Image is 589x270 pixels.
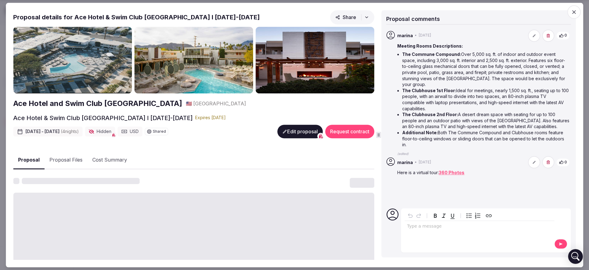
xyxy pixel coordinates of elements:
[415,160,417,165] span: •
[397,150,409,156] button: (edited)
[564,160,567,165] span: 0
[402,130,438,135] strong: Additional Note:
[195,115,226,121] div: Expire s [DATE]
[134,27,253,94] img: Gallery photo 2
[193,100,246,107] span: [GEOGRAPHIC_DATA]
[484,211,493,220] button: Create link
[85,127,115,136] div: Hidden
[117,127,142,136] div: USD
[564,33,567,38] span: 0
[419,33,431,38] span: [DATE]
[13,151,44,169] button: Proposal
[402,52,461,57] strong: The Commune Compound:
[61,129,79,134] span: ( 4 night s )
[440,211,448,220] button: Italic
[397,43,463,49] strong: Meeting Rooms Descriptions:
[397,152,409,155] span: (edited)
[186,100,192,107] button: 🇺🇸
[402,88,570,112] li: Ideal for meetings, nearly 1,500 sq. ft., seating up to 100 people, with an airwall to divide int...
[402,52,570,88] li: Over 5,000 sq. ft. of indoor and outdoor event space, including 3,000 sq. ft. interior and 2,500 ...
[431,211,440,220] button: Bold
[402,112,570,130] li: A desert dream space with seating for up to 100 people and an outdoor patio with views of the [GE...
[465,211,473,220] button: Bulleted list
[405,221,554,233] div: editable markdown
[256,27,374,94] img: Gallery photo 3
[397,170,570,176] p: Here is a virtual tour:
[448,211,457,220] button: Underline
[386,16,440,22] span: Proposal comments
[439,170,464,175] a: 360 Photos
[397,33,413,39] span: marina
[277,125,323,138] button: Edit proposal
[87,151,132,169] button: Cost Summary
[465,211,482,220] div: toggle group
[556,158,570,166] button: 0
[397,159,413,166] span: marina
[415,33,417,38] span: •
[335,14,356,20] span: Share
[556,32,570,40] button: 0
[325,125,374,138] button: Request contract
[402,88,456,93] strong: The Clubhouse 1st Floor:
[13,98,182,109] a: Ace Hotel and Swim Club [GEOGRAPHIC_DATA]
[44,151,87,169] button: Proposal Files
[153,130,166,133] span: Shared
[402,130,570,148] li: Both The Commune Compound and Clubhouse rooms feature floor-to-ceiling windows or sliding doors t...
[13,27,132,94] img: Gallery photo 1
[419,160,431,165] span: [DATE]
[25,128,79,135] span: [DATE] - [DATE]
[13,13,260,22] h2: Proposal details for Ace Hotel & Swim Club [GEOGRAPHIC_DATA] I [DATE]-[DATE]
[473,211,482,220] button: Numbered list
[330,10,374,24] button: Share
[402,112,458,117] strong: The Clubhouse 2nd Floor:
[13,114,193,122] h2: Ace Hotel & Swim Club [GEOGRAPHIC_DATA] I [DATE]-[DATE]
